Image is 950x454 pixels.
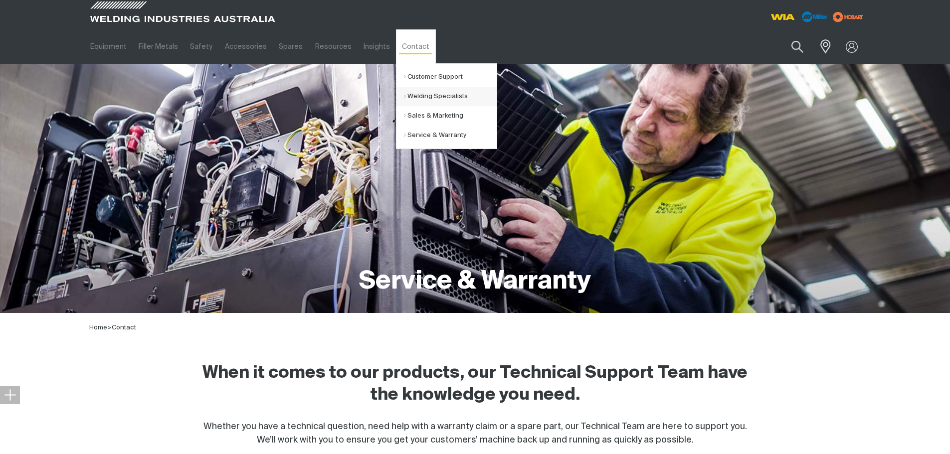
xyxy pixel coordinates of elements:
a: Insights [358,29,396,64]
a: Accessories [219,29,273,64]
a: Filler Metals [133,29,184,64]
img: miller [830,9,866,24]
a: Contact [112,324,136,331]
h2: When it comes to our products, our Technical Support Team have the knowledge you need. [194,362,757,406]
a: Spares [273,29,309,64]
a: Welding Specialists [404,87,497,106]
span: > [107,324,112,331]
button: Search products [780,35,814,58]
ul: Contact Submenu [396,63,497,149]
h1: Service & Warranty [359,266,591,298]
span: Whether you have a technical question, need help with a warranty claim or a spare part, our Techn... [203,422,747,445]
a: Customer Support [404,67,497,87]
img: hide socials [4,389,16,401]
a: Home [89,324,107,331]
a: Resources [309,29,357,64]
input: Product name or item number... [767,35,814,58]
nav: Main [84,29,671,64]
a: Contact [396,29,435,64]
a: Sales & Marketing [404,106,497,126]
a: Safety [184,29,218,64]
a: Equipment [84,29,133,64]
a: Service & Warranty [404,126,497,145]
